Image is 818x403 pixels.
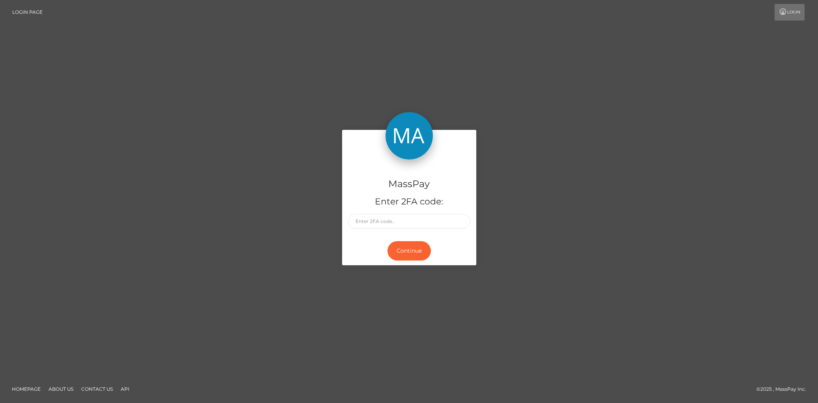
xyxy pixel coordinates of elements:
a: Login Page [12,4,43,21]
a: API [118,383,133,395]
a: Homepage [9,383,44,395]
div: © 2025 , MassPay Inc. [756,385,812,394]
button: Continue [387,241,431,261]
a: About Us [45,383,77,395]
input: Enter 2FA code.. [348,214,470,229]
h5: Enter 2FA code: [348,196,470,208]
a: Login [775,4,805,21]
img: MassPay [386,112,433,159]
a: Contact Us [78,383,116,395]
h4: MassPay [348,177,470,191]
